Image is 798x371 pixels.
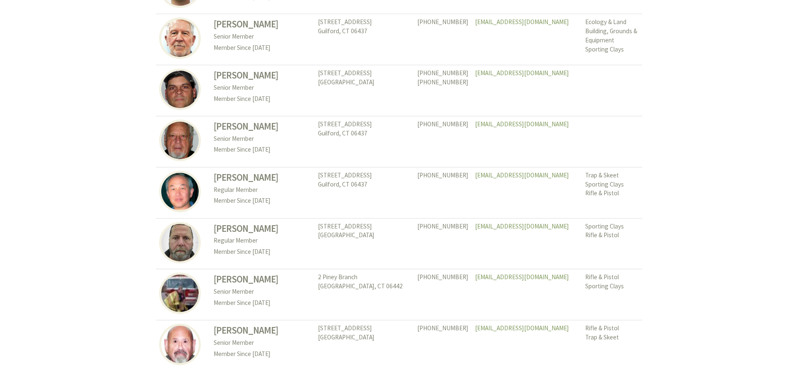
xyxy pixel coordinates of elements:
[475,69,569,77] a: [EMAIL_ADDRESS][DOMAIN_NAME]
[475,222,569,230] a: [EMAIL_ADDRESS][DOMAIN_NAME]
[214,42,311,54] p: Member Since [DATE]
[475,120,569,128] a: [EMAIL_ADDRESS][DOMAIN_NAME]
[414,116,472,167] td: [PHONE_NUMBER]
[159,17,201,59] img: Bill Lauenroth
[159,222,201,263] img: Bill Leech
[214,337,311,349] p: Senior Member
[214,82,311,93] p: Senior Member
[214,222,311,236] h3: [PERSON_NAME]
[582,218,642,269] td: Sporting Clays Rifle & Pistol
[582,167,642,218] td: Trap & Skeet Sporting Clays Rifle & Pistol
[582,14,642,65] td: Ecology & Land Building, Grounds & Equipment Sporting Clays
[414,14,472,65] td: [PHONE_NUMBER]
[475,171,569,179] a: [EMAIL_ADDRESS][DOMAIN_NAME]
[475,324,569,332] a: [EMAIL_ADDRESS][DOMAIN_NAME]
[214,324,311,337] h3: [PERSON_NAME]
[475,18,569,26] a: [EMAIL_ADDRESS][DOMAIN_NAME]
[214,133,311,145] p: Senior Member
[582,269,642,320] td: Rifle & Pistol Sporting Clays
[214,286,311,297] p: Senior Member
[214,273,311,286] h3: [PERSON_NAME]
[214,171,311,184] h3: [PERSON_NAME]
[159,69,201,110] img: Mike Lecza
[315,167,414,218] td: [STREET_ADDRESS] Guilford, CT 06437
[475,273,569,281] a: [EMAIL_ADDRESS][DOMAIN_NAME]
[214,235,311,246] p: Regular Member
[214,144,311,155] p: Member Since [DATE]
[159,171,201,212] img: Hyunsuk Lee
[214,184,311,196] p: Regular Member
[214,69,311,82] h3: [PERSON_NAME]
[315,116,414,167] td: [STREET_ADDRESS] Guilford, CT 06437
[214,93,311,105] p: Member Since [DATE]
[214,17,311,31] h3: [PERSON_NAME]
[414,167,472,218] td: [PHONE_NUMBER]
[214,120,311,133] h3: [PERSON_NAME]
[214,195,311,206] p: Member Since [DATE]
[159,324,201,365] img: John Leonard
[315,14,414,65] td: [STREET_ADDRESS] Guilford, CT 06437
[214,349,311,360] p: Member Since [DATE]
[315,65,414,116] td: [STREET_ADDRESS] [GEOGRAPHIC_DATA]
[414,269,472,320] td: [PHONE_NUMBER]
[315,218,414,269] td: [STREET_ADDRESS] [GEOGRAPHIC_DATA]
[159,120,201,161] img: Roger Lecza
[315,269,414,320] td: 2 Piney Branch [GEOGRAPHIC_DATA], CT 06442
[214,246,311,258] p: Member Since [DATE]
[414,218,472,269] td: [PHONE_NUMBER]
[214,297,311,309] p: Member Since [DATE]
[159,273,201,314] img: Pete Lempicki
[214,31,311,42] p: Senior Member
[414,65,472,116] td: [PHONE_NUMBER] [PHONE_NUMBER]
